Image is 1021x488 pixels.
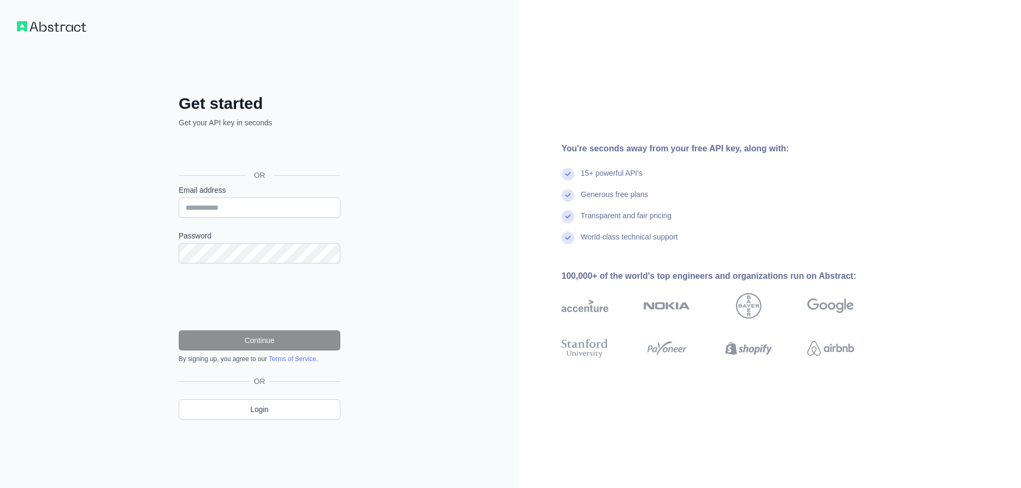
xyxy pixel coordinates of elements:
img: Workflow [17,21,86,32]
div: 15+ powerful API's [581,168,642,189]
img: accenture [562,293,608,319]
button: Continue [179,330,340,350]
img: check mark [562,189,574,202]
img: check mark [562,232,574,244]
span: OR [246,170,274,181]
p: Get your API key in seconds [179,117,340,128]
iframe: Sign in with Google Button [173,140,344,163]
iframe: reCAPTCHA [179,276,340,318]
label: Password [179,230,340,241]
img: bayer [736,293,761,319]
label: Email address [179,185,340,195]
div: Generous free plans [581,189,648,210]
a: Login [179,399,340,419]
img: payoneer [643,337,690,360]
div: 100,000+ of the world's top engineers and organizations run on Abstract: [562,270,888,282]
div: You're seconds away from your free API key, along with: [562,142,888,155]
img: nokia [643,293,690,319]
img: check mark [562,168,574,181]
img: shopify [725,337,772,360]
div: World-class technical support [581,232,678,253]
img: check mark [562,210,574,223]
img: stanford university [562,337,608,360]
span: OR [250,376,270,387]
div: Transparent and fair pricing [581,210,672,232]
h2: Get started [179,94,340,113]
div: Sign in with Google. Opens in new tab [179,140,338,163]
img: google [807,293,854,319]
a: Terms of Service [269,355,316,363]
div: By signing up, you agree to our . [179,355,340,363]
img: airbnb [807,337,854,360]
